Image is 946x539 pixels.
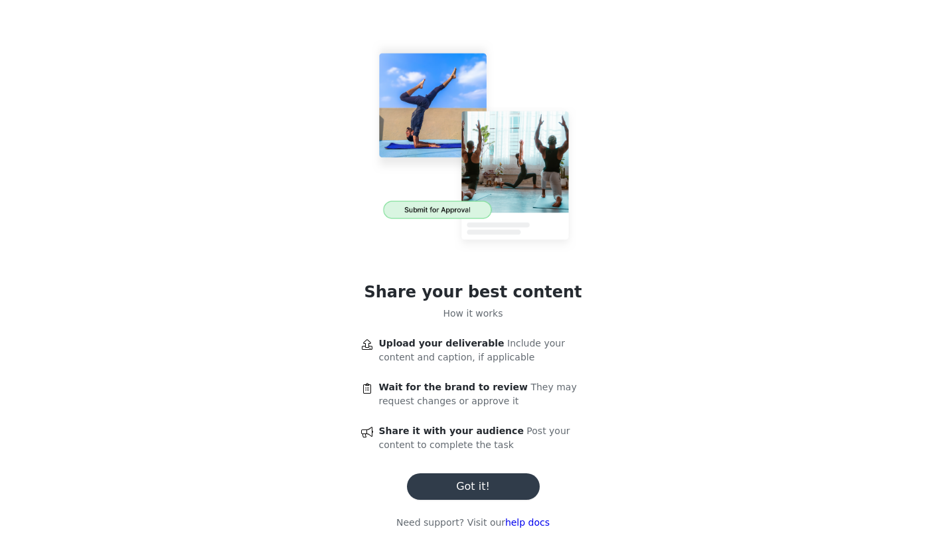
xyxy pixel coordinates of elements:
[379,382,528,392] span: Wait for the brand to review
[379,338,505,348] span: Upload your deliverable
[379,425,570,450] span: Post your content to complete the task
[407,473,540,500] button: Got it!
[396,516,550,530] p: Need support? Visit our
[379,425,524,436] span: Share it with your audience
[379,338,565,362] span: Include your content and caption, if applicable
[443,307,503,321] p: How it works
[505,517,550,528] a: help docs
[357,32,590,264] img: content approval
[364,280,582,304] h1: Share your best content
[379,382,577,406] span: They may request changes or approve it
